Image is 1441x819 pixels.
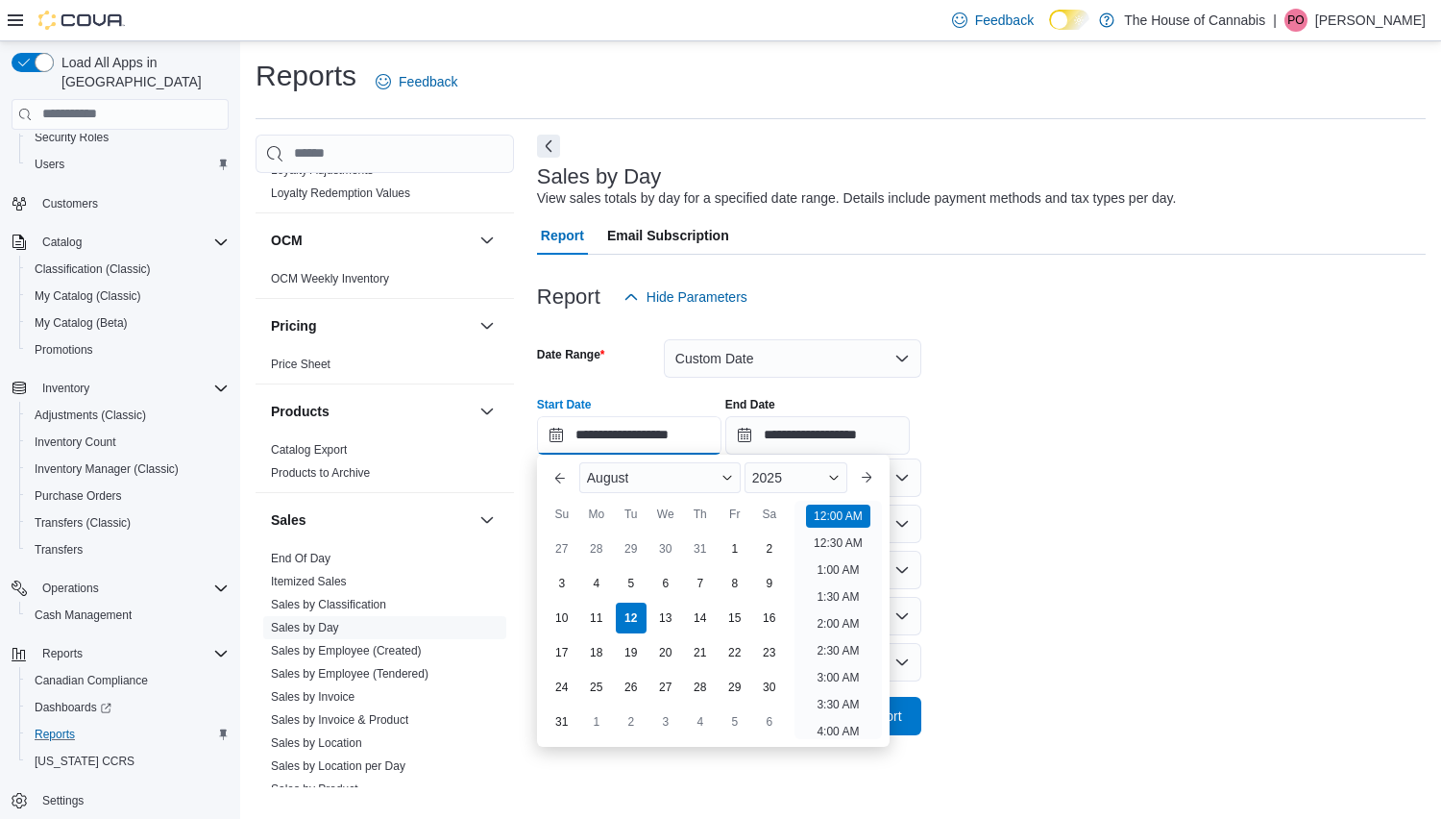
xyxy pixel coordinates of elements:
div: day-30 [754,672,785,703]
p: [PERSON_NAME] [1315,9,1426,32]
span: Transfers (Classic) [35,515,131,531]
span: Dashboards [35,700,111,715]
span: My Catalog (Beta) [35,315,128,331]
span: Adjustments (Classic) [35,408,146,423]
div: day-24 [547,672,577,703]
div: day-29 [720,672,750,703]
div: day-23 [754,637,785,668]
div: day-3 [547,568,577,599]
span: [US_STATE] CCRS [35,754,134,769]
div: day-28 [581,534,612,564]
li: 2:00 AM [809,612,867,635]
span: End Of Day [271,551,330,566]
h3: Sales [271,510,306,530]
span: Inventory Manager (Classic) [27,458,229,481]
h3: Sales by Day [537,165,662,188]
button: Operations [4,575,236,602]
span: Operations [42,581,99,596]
a: Customers [35,192,106,215]
button: Pricing [271,316,472,335]
p: | [1273,9,1277,32]
span: Cash Management [27,604,229,627]
span: Customers [35,191,229,215]
span: Hide Parameters [647,287,747,307]
span: Reports [42,646,83,661]
span: Users [35,157,64,172]
span: Email Subscription [607,216,729,255]
a: Loyalty Adjustments [271,163,374,177]
span: Sales by Location per Day [271,758,405,774]
div: day-16 [754,603,785,633]
span: Reports [35,642,229,665]
div: day-15 [720,603,750,633]
a: Dashboards [19,694,236,721]
button: Customers [4,189,236,217]
div: day-27 [547,534,577,564]
button: Catalog [35,231,89,254]
button: Classification (Classic) [19,256,236,283]
a: Inventory Count [27,431,124,454]
button: Transfers [19,536,236,563]
button: Hide Parameters [616,278,755,316]
a: OCM Weekly Inventory [271,272,389,285]
span: Operations [35,577,229,600]
span: Reports [35,727,75,742]
div: day-7 [685,568,716,599]
input: Dark Mode [1049,10,1089,30]
div: day-3 [650,707,681,737]
button: Previous Month [545,462,575,493]
span: Settings [35,788,229,812]
div: day-11 [581,603,612,633]
span: Sales by Invoice & Product [271,712,408,728]
button: Transfers (Classic) [19,509,236,536]
div: August, 2025 [545,532,787,739]
div: day-22 [720,637,750,668]
button: OCM [476,229,499,252]
span: Inventory Manager (Classic) [35,461,179,477]
span: OCM Weekly Inventory [271,271,389,286]
span: Load All Apps in [GEOGRAPHIC_DATA] [54,53,229,91]
h3: Pricing [271,316,316,335]
a: Feedback [368,62,465,101]
span: Sales by Product [271,782,358,797]
span: Catalog [42,235,82,250]
li: 2:30 AM [809,639,867,662]
div: day-9 [754,568,785,599]
span: Inventory Count [27,431,229,454]
button: Products [271,402,472,421]
div: We [650,499,681,530]
div: day-8 [720,568,750,599]
button: Cash Management [19,602,236,629]
span: Settings [42,793,84,808]
button: Reports [4,640,236,667]
span: Sales by Day [271,620,339,635]
span: PO [1287,9,1304,32]
span: My Catalog (Beta) [27,311,229,335]
span: Feedback [399,72,457,91]
span: Sales by Employee (Created) [271,643,422,658]
a: Cash Management [27,604,139,627]
a: Products to Archive [271,466,370,480]
input: Press the down key to open a popover containing a calendar. [725,416,910,455]
span: Loyalty Redemption Values [271,186,410,201]
span: August [587,470,629,485]
div: day-31 [685,534,716,564]
div: OCM [256,267,514,298]
button: Custom Date [664,339,921,378]
button: Catalog [4,229,236,256]
button: Products [476,400,499,423]
div: day-6 [650,568,681,599]
a: My Catalog (Classic) [27,285,149,308]
span: Transfers [35,542,83,558]
div: day-25 [581,672,612,703]
span: Catalog [35,231,229,254]
span: Canadian Compliance [35,673,148,688]
button: Open list of options [894,470,910,485]
a: Purchase Orders [27,484,130,508]
div: Fr [720,499,750,530]
label: Start Date [537,397,592,412]
div: day-28 [685,672,716,703]
span: Washington CCRS [27,750,229,773]
button: Operations [35,577,107,600]
a: Sales by Product [271,782,358,796]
